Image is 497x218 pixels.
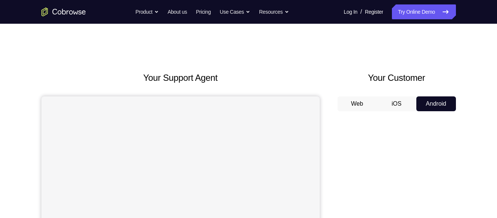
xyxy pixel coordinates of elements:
span: / [360,7,362,16]
button: Resources [259,4,289,19]
a: Register [365,4,383,19]
a: About us [168,4,187,19]
button: iOS [377,96,416,111]
button: Use Cases [220,4,250,19]
a: Pricing [196,4,211,19]
button: Web [338,96,377,111]
h2: Your Support Agent [41,71,320,85]
a: Log In [344,4,357,19]
h2: Your Customer [338,71,456,85]
button: Android [416,96,456,111]
a: Go to the home page [41,7,86,16]
a: Try Online Demo [392,4,456,19]
button: Product [135,4,159,19]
